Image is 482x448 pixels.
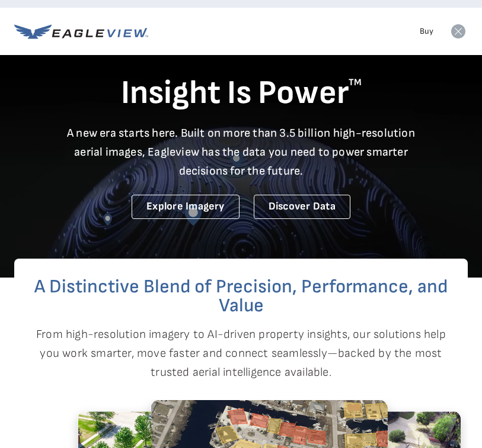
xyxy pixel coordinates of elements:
[132,195,240,219] a: Explore Imagery
[14,325,468,382] p: From high-resolution imagery to AI-driven property insights, our solutions help you work smarter,...
[254,195,350,219] a: Discover Data
[14,278,468,315] h2: A Distinctive Blend of Precision, Performance, and Value
[420,26,433,37] a: Buy
[349,77,362,88] sup: TM
[60,124,423,181] p: A new era starts here. Built on more than 3.5 billion high-resolution aerial images, Eagleview ha...
[14,73,468,114] h1: Insight Is Power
